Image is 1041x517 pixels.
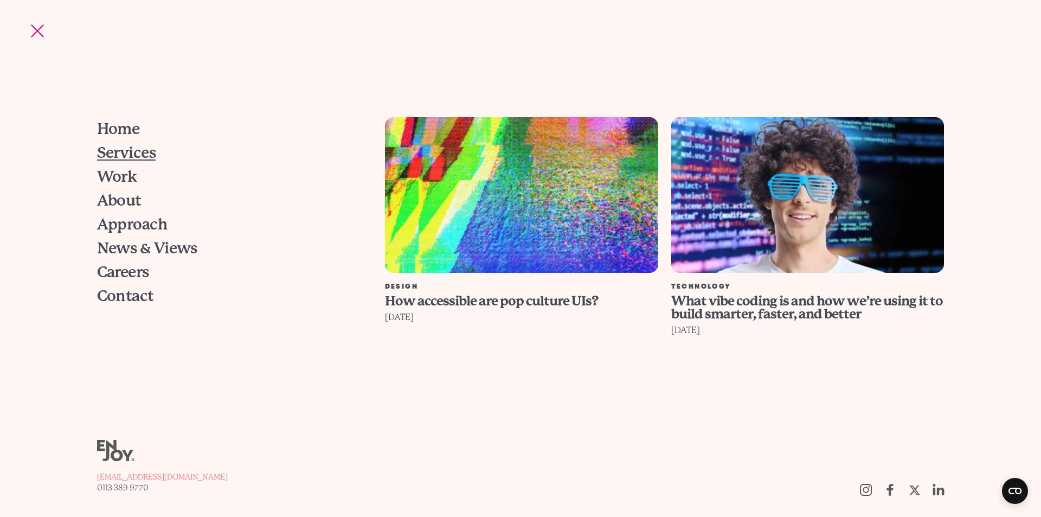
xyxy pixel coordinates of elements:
span: News & Views [97,241,197,256]
a: Services [97,141,351,165]
a: News & Views [97,237,351,260]
a: [EMAIL_ADDRESS][DOMAIN_NAME] [97,471,228,482]
a: Contact [97,284,351,308]
a: What vibe coding is and how we’re using it to build smarter, faster, and better Technology What v... [665,117,951,381]
span: Work [97,169,137,184]
span: Contact [97,289,154,304]
a: 0113 389 9770 [97,482,228,493]
a: Careers [97,260,351,284]
span: [EMAIL_ADDRESS][DOMAIN_NAME] [97,473,228,481]
a: Home [97,117,351,141]
div: [DATE] [671,323,944,338]
a: https://uk.linkedin.com/company/enjoy-digital [927,478,951,502]
div: Design [385,284,658,290]
div: Technology [671,284,944,290]
a: Follow us on Twitter [902,478,927,502]
a: Work [97,165,351,189]
img: What vibe coding is and how we’re using it to build smarter, faster, and better [671,117,944,273]
span: 0113 389 9770 [97,483,149,492]
a: How accessible are pop culture UIs? Design How accessible are pop culture UIs? [DATE] [378,117,665,381]
a: Follow us on Instagram [853,478,878,502]
span: Services [97,145,156,161]
span: Home [97,122,140,137]
span: What vibe coding is and how we’re using it to build smarter, faster, and better [671,293,943,322]
span: How accessible are pop culture UIs? [385,293,598,309]
span: About [97,193,142,208]
span: Careers [97,265,149,280]
button: Open CMP widget [1002,478,1028,504]
a: Follow us on Facebook [878,478,902,502]
img: How accessible are pop culture UIs? [385,117,658,273]
a: Approach [97,213,351,237]
div: [DATE] [385,310,658,325]
button: Site navigation [26,20,49,42]
span: Approach [97,217,168,232]
a: About [97,189,351,213]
